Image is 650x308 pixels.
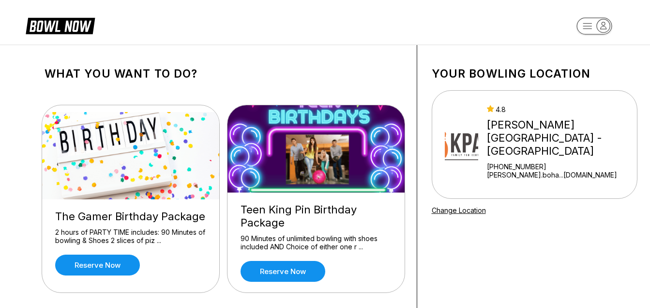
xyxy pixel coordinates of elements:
[487,162,633,171] div: [PHONE_NUMBER]
[445,108,479,181] img: Kingpin's Alley - South Glens Falls
[432,206,486,214] a: Change Location
[241,234,392,251] div: 90 Minutes of unlimited bowling with shoes included AND Choice of either one r ...
[241,261,325,282] a: Reserve now
[55,210,206,223] div: The Gamer Birthday Package
[487,118,633,158] div: [PERSON_NAME][GEOGRAPHIC_DATA] - [GEOGRAPHIC_DATA]
[42,112,220,199] img: The Gamer Birthday Package
[487,171,633,179] a: [PERSON_NAME].boha...[DOMAIN_NAME]
[55,228,206,245] div: 2 hours of PARTY TIME includes: 90 Minutes of bowling & Shoes 2 slices of piz ...
[45,67,402,81] h1: What you want to do?
[432,67,637,81] h1: Your bowling location
[55,255,140,276] a: Reserve now
[241,203,392,229] div: Teen King Pin Birthday Package
[487,105,633,113] div: 4.8
[227,105,406,193] img: Teen King Pin Birthday Package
